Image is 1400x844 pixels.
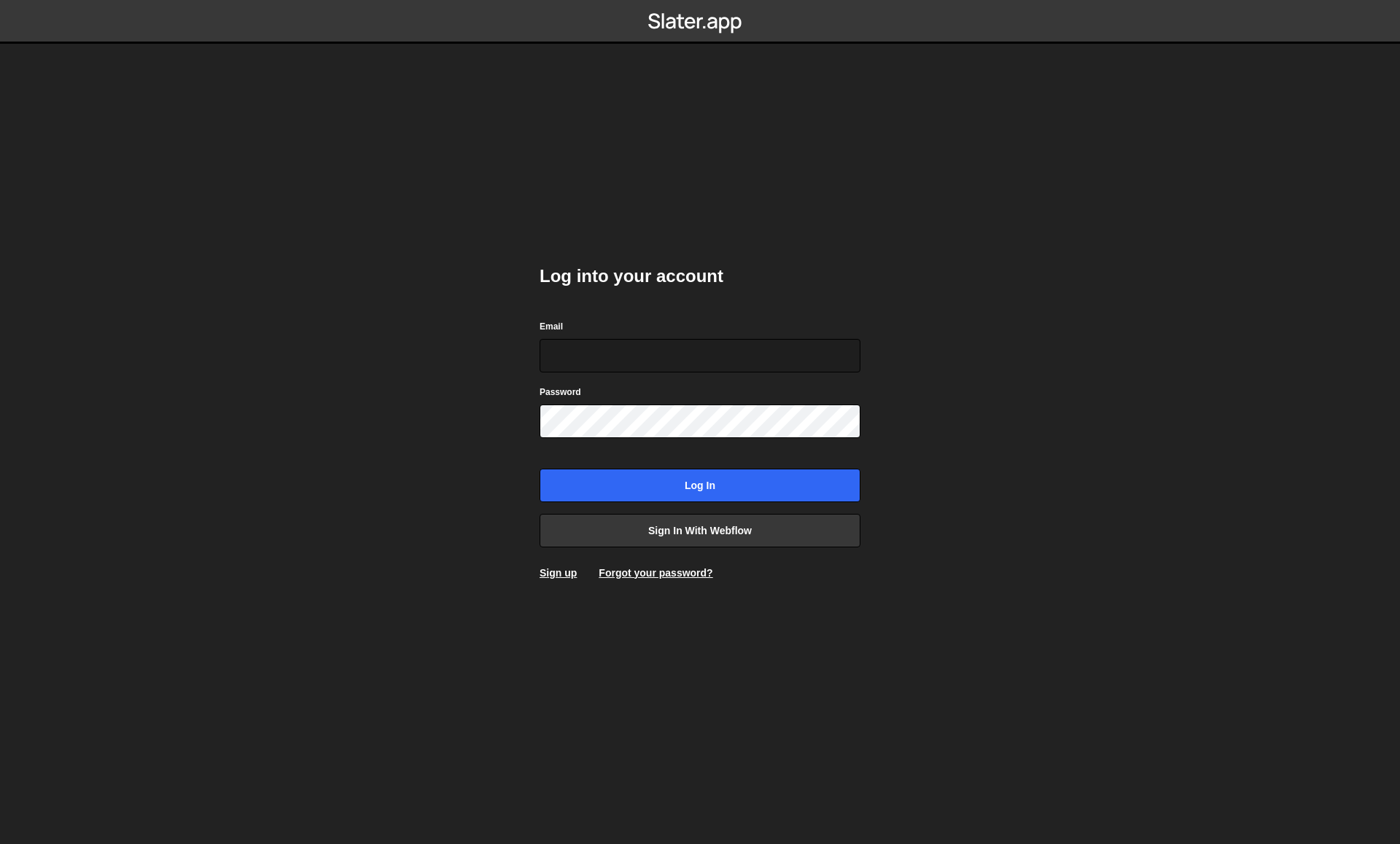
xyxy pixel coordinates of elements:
[540,385,581,399] label: Password
[540,514,860,547] a: Sign in with Webflow
[540,265,860,288] h2: Log into your account
[540,319,563,334] label: Email
[540,567,577,579] a: Sign up
[599,567,712,579] a: Forgot your password?
[540,469,860,502] input: Log in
